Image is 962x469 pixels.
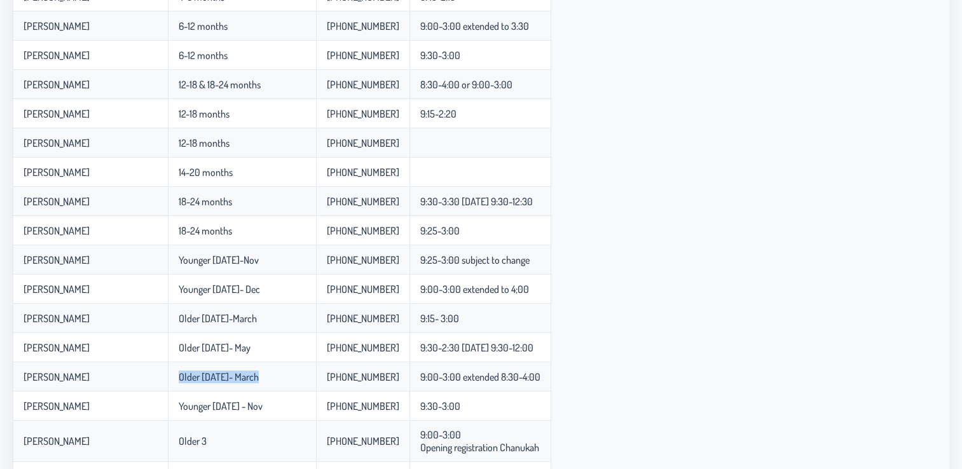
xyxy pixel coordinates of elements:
[327,107,399,120] p-celleditor: [PHONE_NUMBER]
[420,312,459,325] p-celleditor: 9:15- 3:00
[179,195,232,208] p-celleditor: 18-24 months
[327,312,399,325] p-celleditor: [PHONE_NUMBER]
[327,341,399,354] p-celleditor: [PHONE_NUMBER]
[327,224,399,237] p-celleditor: [PHONE_NUMBER]
[179,254,259,266] p-celleditor: Younger [DATE]-Nov
[327,166,399,179] p-celleditor: [PHONE_NUMBER]
[179,107,230,120] p-celleditor: 12-18 months
[420,341,533,354] p-celleditor: 9:30-2:30 [DATE] 9:30-12:00
[179,78,261,91] p-celleditor: 12-18 & 18-24 months
[327,195,399,208] p-celleditor: [PHONE_NUMBER]
[420,254,530,266] p-celleditor: 9:25-3:00 subject to change
[420,283,529,296] p-celleditor: 9:00-3:00 extended to 4;00
[327,49,399,62] p-celleditor: [PHONE_NUMBER]
[24,20,90,32] p-celleditor: [PERSON_NAME]
[24,166,90,179] p-celleditor: [PERSON_NAME]
[179,435,207,447] p-celleditor: Older 3
[327,78,399,91] p-celleditor: [PHONE_NUMBER]
[327,254,399,266] p-celleditor: [PHONE_NUMBER]
[24,400,90,412] p-celleditor: [PERSON_NAME]
[24,341,90,354] p-celleditor: [PERSON_NAME]
[420,428,539,454] p-celleditor: 9:00-3:00 Opening registration Chanukah
[327,20,399,32] p-celleditor: [PHONE_NUMBER]
[179,370,259,383] p-celleditor: Older [DATE]- March
[24,78,90,91] p-celleditor: [PERSON_NAME]
[24,283,90,296] p-celleditor: [PERSON_NAME]
[24,370,90,383] p-celleditor: [PERSON_NAME]
[24,107,90,120] p-celleditor: [PERSON_NAME]
[179,20,228,32] p-celleditor: 6-12 months
[327,435,399,447] p-celleditor: [PHONE_NUMBER]
[420,224,460,237] p-celleditor: 9:25-3:00
[420,195,533,208] p-celleditor: 9:30-3:30 [DATE] 9:30-12:30
[420,78,512,91] p-celleditor: 8:30-4:00 or 9:00-3:00
[24,137,90,149] p-celleditor: [PERSON_NAME]
[179,137,230,149] p-celleditor: 12-18 months
[327,137,399,149] p-celleditor: [PHONE_NUMBER]
[24,435,90,447] p-celleditor: [PERSON_NAME]
[24,195,90,208] p-celleditor: [PERSON_NAME]
[327,370,399,383] p-celleditor: [PHONE_NUMBER]
[327,283,399,296] p-celleditor: [PHONE_NUMBER]
[179,341,251,354] p-celleditor: Older [DATE]- May
[179,312,257,325] p-celleditor: Older [DATE]-March
[420,370,540,383] p-celleditor: 9:00-3:00 extended 8:30-4:00
[420,49,460,62] p-celleditor: 9:30-3:00
[24,254,90,266] p-celleditor: [PERSON_NAME]
[24,49,90,62] p-celleditor: [PERSON_NAME]
[420,400,460,412] p-celleditor: 9:30-3:00
[179,166,233,179] p-celleditor: 14-20 months
[179,49,228,62] p-celleditor: 6-12 months
[179,400,263,412] p-celleditor: Younger [DATE] - Nov
[179,224,232,237] p-celleditor: 18-24 months
[420,20,529,32] p-celleditor: 9:00-3:00 extended to 3:30
[420,107,457,120] p-celleditor: 9:15-2:20
[179,283,260,296] p-celleditor: Younger [DATE]- Dec
[24,312,90,325] p-celleditor: [PERSON_NAME]
[327,400,399,412] p-celleditor: [PHONE_NUMBER]
[24,224,90,237] p-celleditor: [PERSON_NAME]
